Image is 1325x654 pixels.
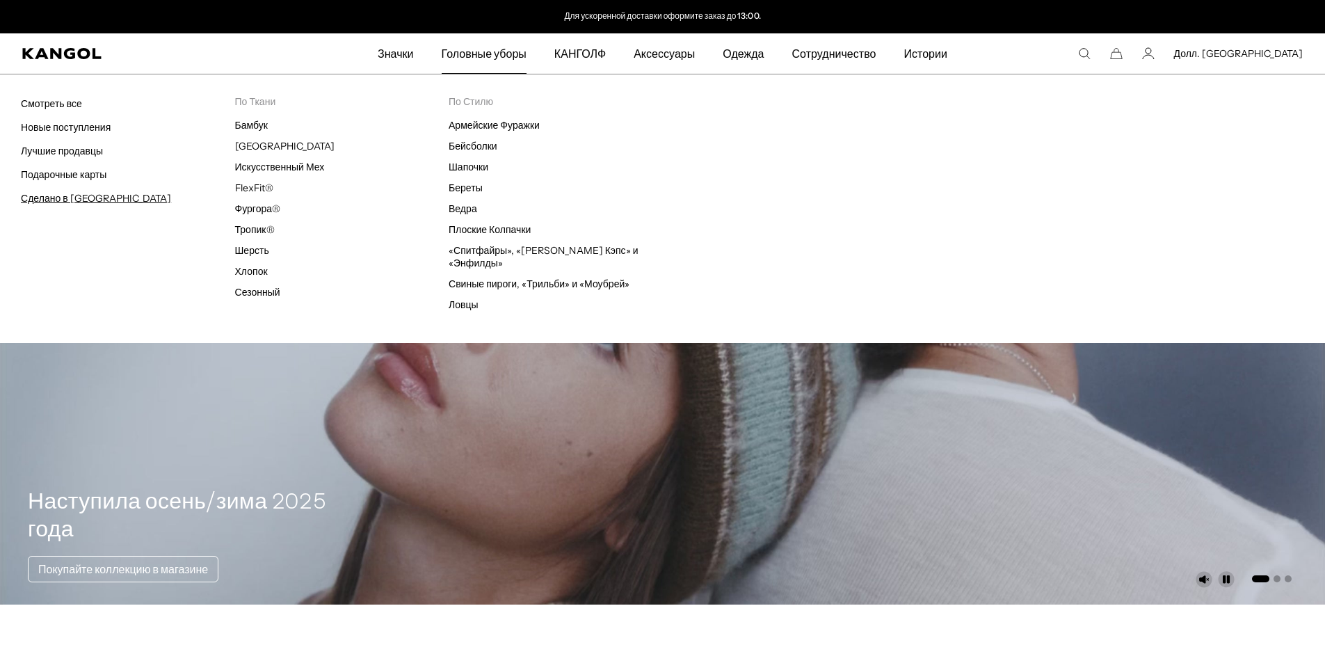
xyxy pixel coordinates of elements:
a: Истории [890,33,961,74]
a: Свиные пироги, «Трильби» и «Моубрей» [449,278,629,290]
a: Кангол [22,48,250,59]
a: Аксессуары [620,33,709,74]
a: Шапочки [449,161,488,173]
button: Включить звук [1196,571,1212,588]
ya-tr-span: Одежда [723,47,764,61]
ya-tr-span: Значки [378,47,413,61]
a: Подарочные карты [21,168,106,181]
a: Новые поступления [21,121,111,134]
a: Лучшие продавцы [21,145,103,157]
a: Головные уборы [428,33,540,74]
div: Объявление [520,7,806,26]
ya-tr-span: Покупайте коллекцию в магазине [38,564,208,575]
a: Одежда [709,33,778,74]
a: Береты [449,182,483,194]
ya-tr-span: Истории [904,47,947,61]
a: Армейские Фуражки [449,119,540,131]
button: Перейдите к слайду 1 [1252,575,1269,582]
a: Сделано в [GEOGRAPHIC_DATA] [21,192,171,205]
a: Бейсболки [449,140,497,152]
button: Корзина [1110,47,1123,60]
ya-tr-span: Сотрудничество [792,47,876,61]
ya-tr-span: Аксессуары [634,47,695,61]
a: Плоские Колпачки [449,223,531,236]
button: Перейдите к слайду 3 [1285,575,1292,582]
a: Ловцы [449,298,479,311]
a: КАНГОЛФ [540,33,620,74]
a: Учетная запись [1142,47,1155,60]
a: Фургора® [235,202,281,215]
slideshow-component: Панель объявлений [520,7,806,26]
a: Искусственный Мех [235,161,325,173]
ya-tr-span: По Стилю [449,95,493,108]
ul: Выберите слайд для показа [1251,573,1292,584]
button: Пауза [1218,571,1235,588]
a: Покупайте коллекцию в магазине [28,556,218,582]
ya-tr-span: Для ускоренной доставки оформите заказ до 13:00. [564,10,760,21]
a: Тропик® [235,223,275,236]
ya-tr-span: Наступила осень/зима 2025 года [28,491,326,542]
a: «Спитфайры», «[PERSON_NAME] Кэпс» и «Энфилды» [449,244,639,269]
a: Бамбук [235,119,268,131]
ya-tr-span: КАНГОЛФ [554,47,606,61]
a: Сезонный [235,286,280,298]
a: Сотрудничество [778,33,890,74]
a: Шерсть [235,244,269,257]
summary: Ищите здесь [1078,47,1091,60]
ya-tr-span: По Ткани [235,95,276,108]
a: Ведра [449,202,477,215]
button: Долл. [GEOGRAPHIC_DATA] [1174,47,1303,60]
a: FlexFit® [235,182,273,194]
a: Смотреть все [21,97,82,110]
a: [GEOGRAPHIC_DATA] [235,140,335,152]
button: Перейдите к слайду 2 [1274,575,1280,582]
div: 2 из 2 [520,7,806,26]
a: Значки [364,33,427,74]
a: Хлопок [235,265,268,278]
ya-tr-span: Головные уборы [442,47,527,61]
